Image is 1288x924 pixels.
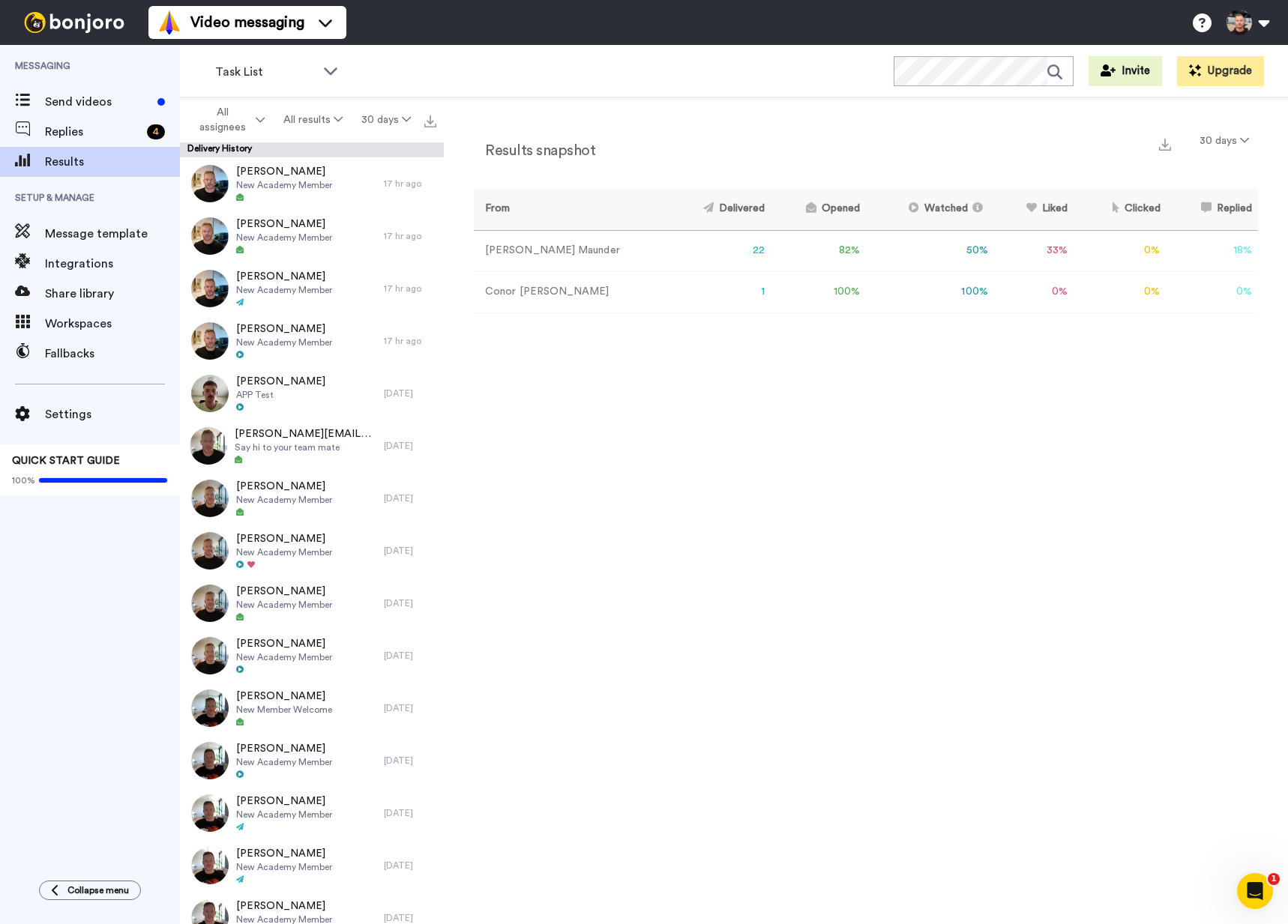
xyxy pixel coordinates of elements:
img: 33040403-1c0a-4dd8-b9be-8b40c1082dcf-thumb.jpg [191,689,229,727]
img: bc7f398d-2671-46d3-bf36-512f1d55aa81-thumb.jpg [191,585,229,622]
img: 3959ffc4-4980-4304-98a2-904ba742e7a4-thumb.jpg [191,322,229,360]
span: [PERSON_NAME] [236,846,332,861]
span: Settings [45,405,180,423]
iframe: Intercom live chat [1237,873,1273,909]
img: 13288545-f7e8-48e4-a21b-3e213e741999-thumb.jpg [191,637,229,674]
span: New Academy Member [236,546,332,558]
span: [PERSON_NAME] [236,741,332,756]
a: [PERSON_NAME]New Academy Member[DATE] [180,472,444,525]
span: New Academy Member [236,232,332,244]
a: [PERSON_NAME][EMAIL_ADDRESS][DOMAIN_NAME]Say hi to your team mate[DATE] [180,420,444,472]
span: New Academy Member [236,494,332,506]
a: [PERSON_NAME]New Academy Member17 hr ago [180,315,444,367]
a: [PERSON_NAME]New Academy Member17 hr ago [180,262,444,315]
td: 100 % [771,271,866,312]
img: 900c6eda-cd0a-4bed-bf43-02f21f3e2b01-thumb.jpg [191,165,229,202]
span: Message template [45,225,180,243]
span: Workspaces [45,315,180,333]
span: [PERSON_NAME] [236,217,332,232]
td: 0 % [1167,271,1259,312]
span: [PERSON_NAME] [236,374,325,389]
button: Collapse menu [39,881,141,900]
img: export.svg [424,115,436,127]
span: Results [45,153,180,171]
div: [DATE] [384,860,436,872]
span: Video messaging [190,12,304,33]
img: export.svg [1159,139,1171,151]
span: [PERSON_NAME] [236,269,332,284]
span: New Member Welcome [236,704,332,716]
a: Invite [1089,56,1162,86]
span: [PERSON_NAME] [236,164,332,179]
span: Collapse menu [67,884,129,896]
button: Upgrade [1177,56,1264,86]
td: 0 % [1074,271,1167,312]
span: APP Test [236,389,325,401]
h2: Results snapshot [474,142,595,159]
span: [PERSON_NAME] [236,321,332,336]
div: [DATE] [384,545,436,557]
span: All assignees [192,105,253,135]
button: All assignees [183,99,274,141]
img: 27b38eff-8e49-4bdb-bc69-5a1213025fc7-thumb.jpg [190,427,227,465]
span: New Academy Member [236,861,332,873]
td: 100 % [866,271,993,312]
span: QUICK START GUIDE [12,456,120,466]
img: 2d69ca88-6fa3-4915-abd7-f500fa3d4eb5-thumb.jpg [191,375,229,412]
span: New Academy Member [236,756,332,768]
span: New Academy Member [236,284,332,296]
div: Delivery History [180,142,444,157]
span: Fallbacks [45,345,180,363]
div: 17 hr ago [384,178,436,190]
img: e6e182cf-9274-4c9c-8499-4f0e82737623-thumb.jpg [191,742,229,779]
td: 0 % [994,271,1074,312]
td: Conor [PERSON_NAME] [474,271,666,312]
span: [PERSON_NAME] [236,636,332,651]
th: From [474,189,666,230]
a: [PERSON_NAME]APP Test[DATE] [180,367,444,420]
td: [PERSON_NAME] Maunder [474,230,666,271]
span: New Academy Member [236,179,332,191]
a: [PERSON_NAME]New Member Welcome[DATE] [180,682,444,734]
button: 30 days [1191,127,1258,154]
a: [PERSON_NAME]New Academy Member17 hr ago [180,210,444,262]
span: Replies [45,123,141,141]
img: ad777db9-6881-45ee-afa9-0651cc9d7798-thumb.jpg [191,480,229,517]
td: 82 % [771,230,866,271]
div: [DATE] [384,755,436,767]
span: 1 [1268,873,1280,885]
th: Opened [771,189,866,230]
div: 4 [147,124,165,139]
th: Delivered [666,189,771,230]
a: [PERSON_NAME]New Academy Member[DATE] [180,787,444,839]
div: [DATE] [384,807,436,819]
span: Share library [45,285,180,303]
span: [PERSON_NAME][EMAIL_ADDRESS][DOMAIN_NAME] [235,426,376,441]
div: [DATE] [384,702,436,714]
th: Liked [994,189,1074,230]
span: New Academy Member [236,599,332,611]
span: [PERSON_NAME] [236,584,332,599]
span: [PERSON_NAME] [236,479,332,494]
div: [DATE] [384,492,436,504]
button: Export all results that match these filters now. [420,109,441,131]
td: 18 % [1167,230,1259,271]
span: [PERSON_NAME] [236,899,332,914]
td: 1 [666,271,771,312]
span: [PERSON_NAME] [236,689,332,704]
a: [PERSON_NAME]New Academy Member[DATE] [180,629,444,682]
a: [PERSON_NAME]New Academy Member[DATE] [180,577,444,629]
div: [DATE] [384,597,436,609]
img: f1c827bc-9c32-4dc6-b669-b08cc1b07df8-thumb.jpg [191,217,229,255]
a: [PERSON_NAME]New Academy Member[DATE] [180,525,444,577]
td: 50 % [866,230,993,271]
div: [DATE] [384,440,436,452]
img: 53cf41da-41c2-4c04-946c-ddc93978f39b-thumb.jpg [191,794,229,832]
div: 17 hr ago [384,283,436,295]
a: [PERSON_NAME]New Academy Member[DATE] [180,839,444,892]
th: Replied [1167,189,1259,230]
button: All results [274,106,352,133]
img: 6536e5a6-8d1b-4c93-844e-627d25d439df-thumb.jpg [191,847,229,884]
td: 22 [666,230,771,271]
span: Send videos [45,93,151,111]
